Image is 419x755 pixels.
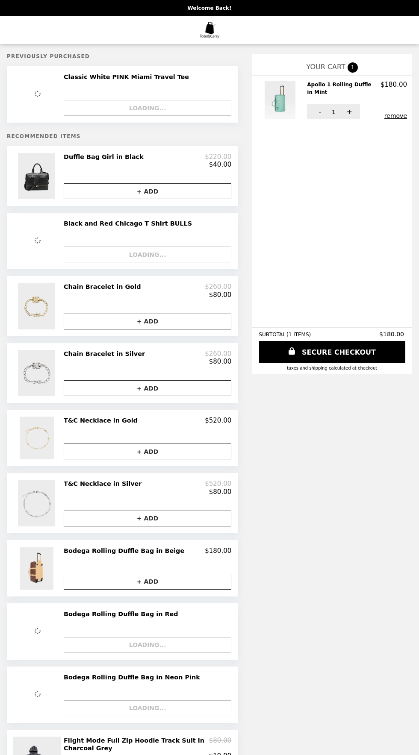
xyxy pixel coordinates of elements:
p: $80.00 [209,291,232,299]
h2: Flight Mode Full Zip Hoodie Track Suit in Charcoal Grey [64,737,209,752]
p: $180.00 [381,81,407,88]
h5: Previously Purchased [7,53,238,59]
p: $180.00 [205,547,231,555]
h2: T&C Necklace in Gold [64,417,141,424]
h5: Recommended Items [7,133,238,139]
h2: Bodega Rolling Duffle Bag in Beige [64,547,188,555]
a: SECURE CHECKOUT [259,341,405,363]
p: $40.00 [209,161,232,168]
span: YOUR CART [307,63,345,71]
h2: Chain Bracelet in Gold [64,283,144,291]
h2: T&C Necklace in Silver [64,480,145,488]
button: + ADD [64,444,231,459]
p: $220.00 [205,153,231,161]
div: Taxes and Shipping calculated at checkout [259,366,405,370]
p: $260.00 [205,283,231,291]
button: + ADD [64,314,231,329]
img: T&C Necklace in Gold [20,417,56,459]
button: + [336,104,360,119]
span: 1 [348,62,358,73]
button: + ADD [64,511,231,526]
p: Welcome Back! [187,5,231,11]
h2: Classic White PINK Miami Travel Tee [64,73,192,81]
span: SUBTOTAL [259,332,286,338]
button: + ADD [64,380,231,396]
img: Duffle Bag Girl in Black [18,153,57,199]
button: + ADD [64,574,231,590]
h2: Bodega Rolling Duffle Bag in Neon Pink [64,673,204,681]
p: $80.00 [209,358,232,365]
button: - [307,104,330,119]
span: ( 1 ITEMS ) [286,332,311,338]
img: Chain Bracelet in Silver [18,350,57,396]
h2: Black and Red Chicago T Shirt BULLS [64,220,195,227]
h2: Chain Bracelet in Silver [64,350,148,358]
img: T&C Necklace in Silver [18,480,57,526]
p: $260.00 [205,350,231,358]
span: $180.00 [379,331,405,338]
button: + ADD [64,183,231,199]
h2: Duffle Bag Girl in Black [64,153,147,161]
p: $80.00 [209,488,232,496]
span: 1 [332,109,336,115]
h2: Apollo 1 Rolling Duffle in Mint [307,81,381,97]
p: $520.00 [205,480,231,488]
button: remove [384,112,407,119]
p: $80.00 [209,737,232,752]
h2: Bodega Rolling Duffle Bag in Red [64,610,182,618]
img: Bodega Rolling Duffle Bag in Beige [20,547,56,590]
p: $520.00 [205,417,231,424]
img: Brand Logo [198,21,221,39]
img: Apollo 1 Rolling Duffle in Mint [265,81,298,119]
img: Chain Bracelet in Gold [18,283,57,329]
